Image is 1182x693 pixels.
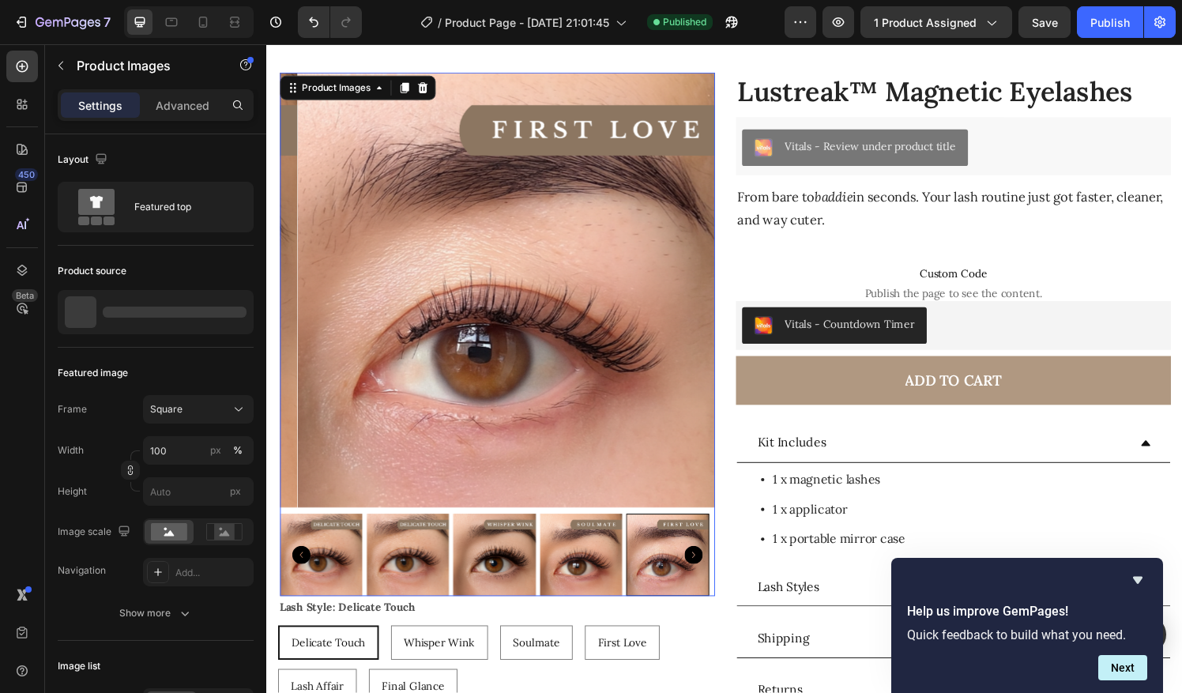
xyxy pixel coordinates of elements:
p: Product Images [77,56,211,75]
button: Save [1018,6,1071,38]
div: Vitals - Countdown Timer [536,282,671,299]
label: Width [58,443,84,458]
div: Featured image [58,366,128,380]
div: Layout [58,149,111,171]
div: Beta [12,289,38,302]
button: Add to cart [486,323,936,375]
button: Vitals - Countdown Timer [492,273,683,311]
div: Publish [1090,14,1130,31]
div: 450 [15,168,38,181]
button: Show more [58,599,254,627]
p: 1 x applicator [524,473,661,490]
i: baddie [567,150,607,168]
div: Undo/Redo [298,6,362,38]
span: 1 product assigned [874,14,977,31]
button: 7 [6,6,118,38]
div: Navigation [58,563,106,578]
h1: Lustreak™ Magnetic Eyelashes [486,30,936,70]
span: Final Glance [119,657,184,672]
div: Add to cart [661,339,762,359]
input: px [143,477,254,506]
button: Square [143,395,254,424]
span: / [438,14,442,31]
p: Returns [508,657,555,680]
div: Rich Text Editor. Editing area: main [486,145,936,197]
div: Product Images [33,39,110,53]
div: Help us improve GemPages! [907,571,1147,680]
p: Shipping [508,604,562,627]
p: Settings [78,97,122,114]
label: Height [58,484,87,499]
div: px [210,443,221,458]
legend: Lash Style: Delicate Touch [12,572,156,595]
p: Kit Includes [508,401,579,424]
label: Frame [58,402,87,416]
img: 26b75d61-258b-461b-8cc3-4bcb67141ce0.png [505,98,524,117]
span: Square [150,402,183,416]
span: Published [663,15,706,29]
p: From bare to in seconds. Your lash routine just got faster, cleaner, and way cuter. [487,147,935,195]
div: % [233,443,243,458]
span: Delicate Touch [26,612,102,627]
div: Featured top [134,189,231,225]
span: First Love [343,612,393,627]
img: 26b75d61-258b-461b-8cc3-4bcb67141ce0.png [505,282,524,301]
button: % [206,441,225,460]
button: Next question [1098,655,1147,680]
span: px [230,485,241,497]
button: 1 product assigned [860,6,1012,38]
p: Quick feedback to build what you need. [907,627,1147,642]
p: 1 x portable mirror case [524,504,661,521]
iframe: Design area [266,44,1182,693]
span: Soulmate [255,612,303,627]
p: 7 [104,13,111,32]
span: Product Page - [DATE] 21:01:45 [445,14,609,31]
p: Advanced [156,97,209,114]
div: Vitals - Review under product title [536,98,713,115]
button: Publish [1077,6,1143,38]
div: Add... [175,566,250,580]
h2: Help us improve GemPages! [907,602,1147,621]
button: Vitals - Review under product title [492,89,726,126]
button: px [228,441,247,460]
div: Image list [58,659,100,673]
span: Save [1032,16,1058,29]
div: Product source [58,264,126,278]
div: Show more [119,605,193,621]
p: 1 x magnetic lashes [524,443,661,459]
span: Lash Affair [25,657,80,672]
input: px% [143,436,254,465]
span: Whisper Wink [142,612,216,627]
button: Carousel Next Arrow [432,520,451,539]
p: Lash Styles [508,551,572,574]
button: Hide survey [1128,571,1147,589]
div: Image scale [58,522,134,543]
span: Custom Code [486,228,936,247]
span: Publish the page to see the content. [486,250,936,266]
